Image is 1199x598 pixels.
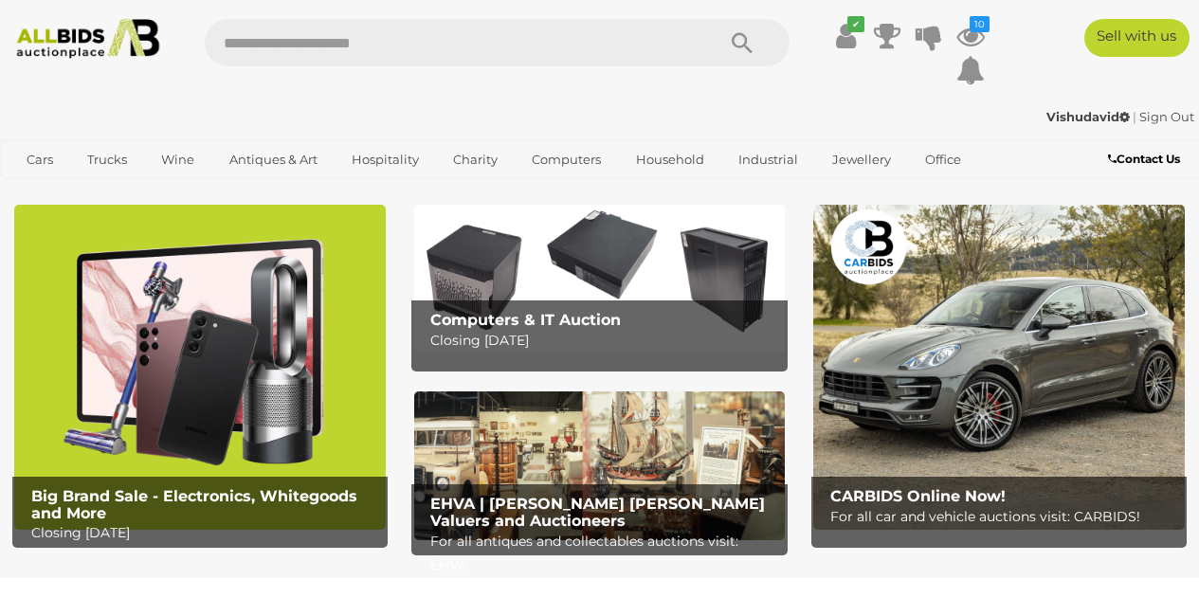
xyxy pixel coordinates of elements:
img: Big Brand Sale - Electronics, Whitegoods and More [14,205,386,530]
a: Cars [14,144,65,175]
img: Computers & IT Auction [414,205,786,353]
a: Computers [519,144,613,175]
a: Vishudavid [1046,109,1133,124]
a: Sell with us [1084,19,1190,57]
a: EHVA | Evans Hastings Valuers and Auctioneers EHVA | [PERSON_NAME] [PERSON_NAME] Valuers and Auct... [414,391,786,540]
b: Big Brand Sale - Electronics, Whitegoods and More [31,487,357,522]
a: Big Brand Sale - Electronics, Whitegoods and More Big Brand Sale - Electronics, Whitegoods and Mo... [14,205,386,530]
i: 10 [970,16,990,32]
b: Contact Us [1108,152,1180,166]
a: Wine [149,144,207,175]
a: Charity [441,144,510,175]
b: CARBIDS Online Now! [830,487,1006,505]
img: Allbids.com.au [9,19,167,59]
p: Closing [DATE] [31,521,378,545]
a: [GEOGRAPHIC_DATA] [87,175,246,207]
button: Search [695,19,790,66]
strong: Vishudavid [1046,109,1130,124]
a: Office [913,144,973,175]
p: For all antiques and collectables auctions visit: EHVA [430,530,777,577]
img: CARBIDS Online Now! [813,205,1185,530]
a: Sports [14,175,78,207]
a: Household [624,144,717,175]
a: 10 [956,19,985,53]
a: Antiques & Art [217,144,330,175]
a: Industrial [726,144,810,175]
p: For all car and vehicle auctions visit: CARBIDS! [830,505,1177,529]
a: ✔ [831,19,860,53]
a: Sign Out [1139,109,1194,124]
a: Contact Us [1108,149,1185,170]
p: Closing [DATE] [430,329,777,353]
img: EHVA | Evans Hastings Valuers and Auctioneers [414,391,786,540]
a: Computers & IT Auction Computers & IT Auction Closing [DATE] [414,205,786,353]
a: Trucks [75,144,139,175]
a: Hospitality [339,144,431,175]
a: Jewellery [820,144,903,175]
a: CARBIDS Online Now! CARBIDS Online Now! For all car and vehicle auctions visit: CARBIDS! [813,205,1185,530]
b: Computers & IT Auction [430,311,621,329]
i: ✔ [847,16,864,32]
span: | [1133,109,1136,124]
b: EHVA | [PERSON_NAME] [PERSON_NAME] Valuers and Auctioneers [430,495,765,530]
